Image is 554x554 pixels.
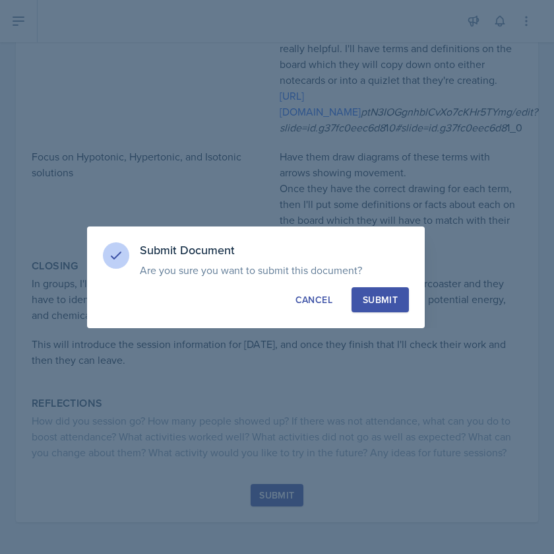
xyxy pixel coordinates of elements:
[140,242,409,258] h3: Submit Document
[284,287,344,312] button: Cancel
[140,263,409,277] p: Are you sure you want to submit this document?
[295,293,332,306] div: Cancel
[352,287,409,312] button: Submit
[363,293,398,306] div: Submit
